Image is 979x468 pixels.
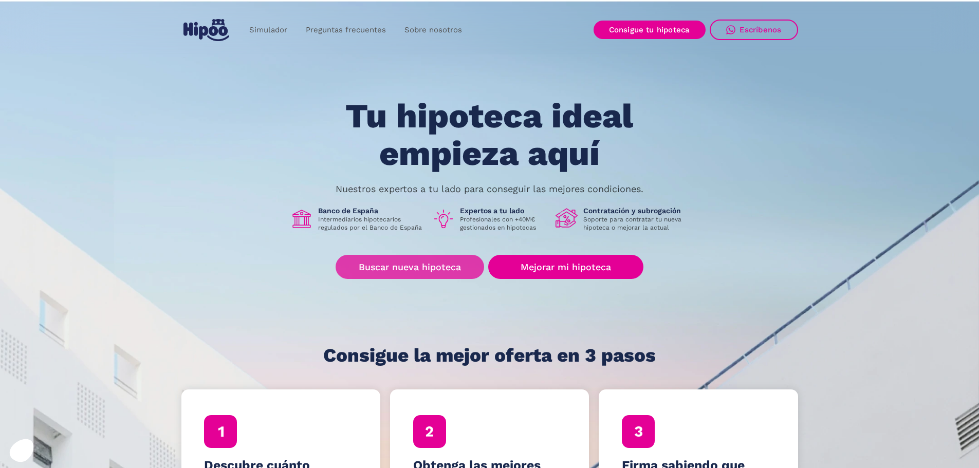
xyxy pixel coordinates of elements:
font: Banco de España [318,207,378,215]
font: Preguntas frecuentes [306,25,386,34]
font: Soporte para contratar tu nueva hipoteca o mejorar la actual [583,216,681,231]
a: Consigue tu hipoteca [594,21,706,39]
font: Buscar nueva hipoteca [359,261,461,272]
a: Sobre nosotros [395,20,471,40]
font: Mejorar mi hipoteca [521,261,611,272]
font: Simulador [249,25,287,34]
font: Tu hipoteca ideal empieza aquí [345,96,633,173]
a: hogar [181,15,232,45]
font: Consigue tu hipoteca [609,25,690,34]
a: Escríbenos [710,20,798,40]
font: Escríbenos [740,25,782,34]
font: Consigue la mejor oferta en 3 pasos [323,344,656,366]
font: Sobre nosotros [404,25,462,34]
font: Nuestros expertos a tu lado para conseguir las mejores condiciones. [336,183,643,194]
font: Expertos a tu lado [460,207,524,215]
a: Mejorar mi hipoteca [488,255,643,279]
font: Contratación y subrogación [583,207,681,215]
font: Intermediarios hipotecarios regulados por el Banco de España [318,216,422,231]
a: Buscar nueva hipoteca [336,255,484,279]
a: Preguntas frecuentes [297,20,395,40]
font: Profesionales con +40M€ gestionados en hipotecas [460,216,536,231]
a: Simulador [240,20,297,40]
